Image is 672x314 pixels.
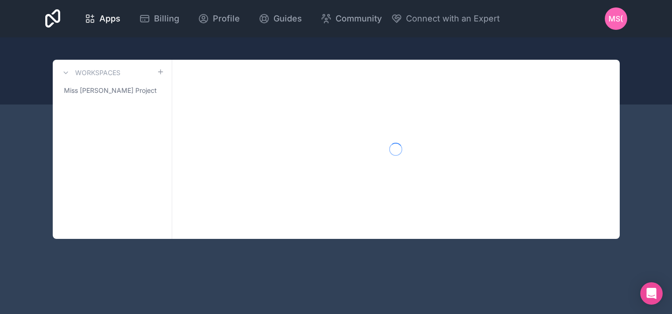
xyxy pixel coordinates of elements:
h3: Workspaces [75,68,120,77]
a: Miss [PERSON_NAME] Project [60,82,164,99]
a: Workspaces [60,67,120,78]
a: Guides [251,8,309,29]
span: Connect with an Expert [406,12,500,25]
span: Profile [213,12,240,25]
span: Billing [154,12,179,25]
button: Connect with an Expert [391,12,500,25]
a: Profile [190,8,247,29]
a: Apps [77,8,128,29]
span: Apps [99,12,120,25]
span: Community [336,12,382,25]
span: MS( [609,13,623,24]
a: Billing [132,8,187,29]
span: Miss [PERSON_NAME] Project [64,86,157,95]
div: Open Intercom Messenger [640,282,663,305]
span: Guides [273,12,302,25]
a: Community [313,8,389,29]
